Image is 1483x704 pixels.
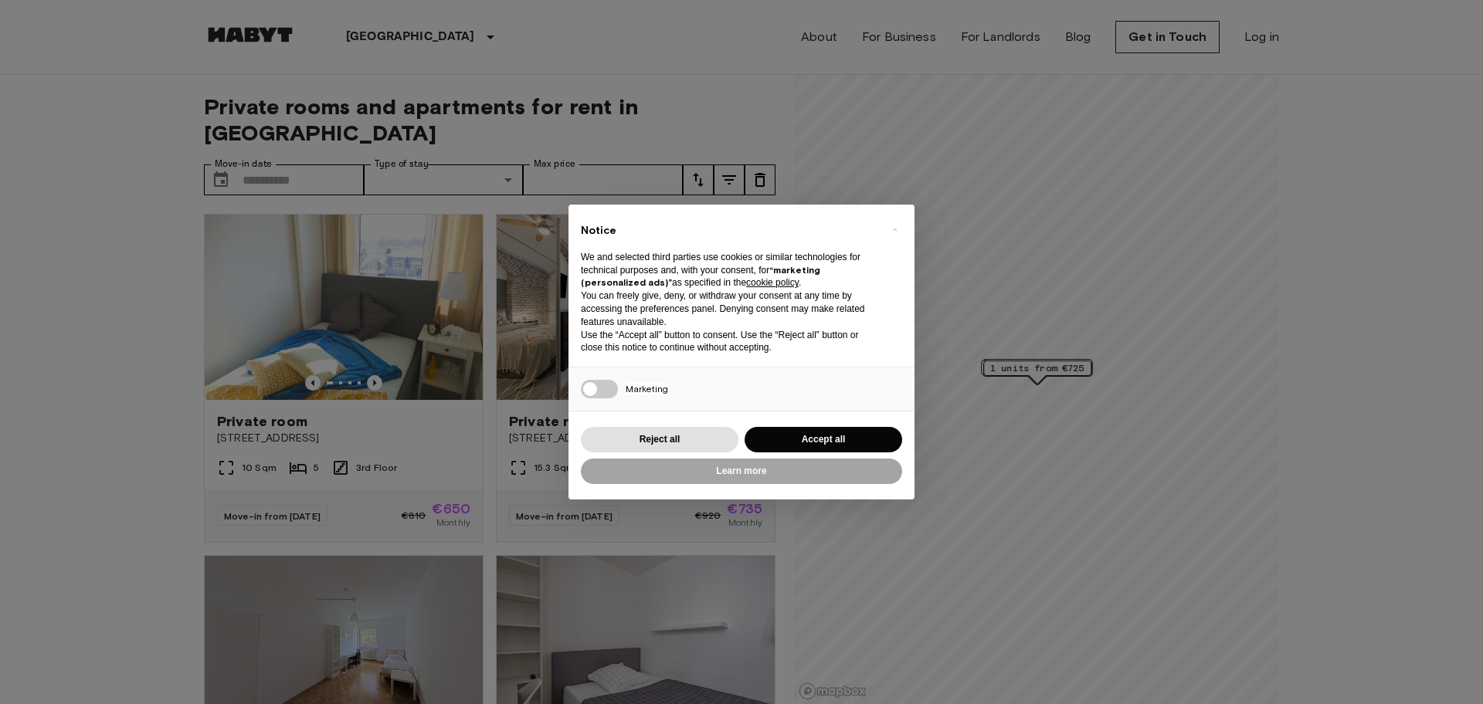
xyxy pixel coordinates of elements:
button: Reject all [581,427,738,452]
button: Close this notice [882,217,907,242]
span: × [892,220,898,239]
p: Use the “Accept all” button to consent. Use the “Reject all” button or close this notice to conti... [581,329,877,355]
p: You can freely give, deny, or withdraw your consent at any time by accessing the preferences pane... [581,289,877,328]
button: Learn more [581,459,902,484]
h2: Notice [581,223,877,239]
button: Accept all [745,427,902,452]
p: We and selected third parties use cookies or similar technologies for technical purposes and, wit... [581,251,877,289]
strong: “marketing (personalized ads)” [581,264,820,289]
a: cookie policy [746,277,799,288]
span: Marketing [626,383,668,394]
